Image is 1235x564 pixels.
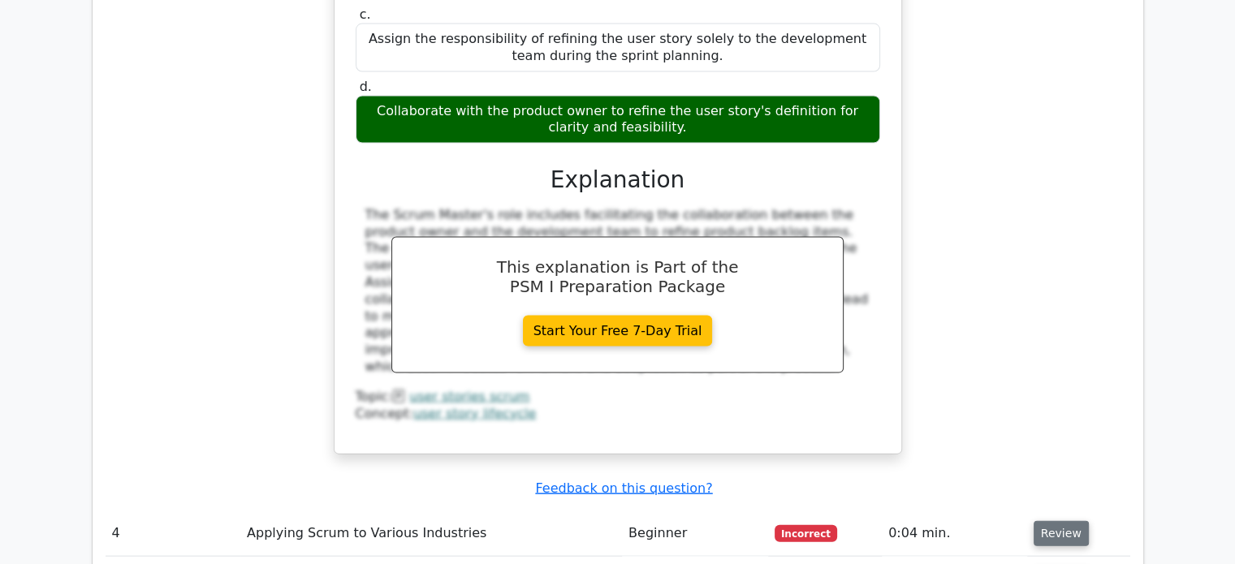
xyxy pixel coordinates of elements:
td: 4 [106,510,241,557]
a: user stories scrum [409,389,529,404]
div: Concept: [356,406,880,423]
td: Beginner [622,510,768,557]
div: Topic: [356,389,880,406]
button: Review [1034,521,1089,546]
span: c. [360,6,371,22]
a: Feedback on this question? [535,480,712,496]
span: d. [360,79,372,94]
div: Collaborate with the product owner to refine the user story's definition for clarity and feasibil... [356,96,880,144]
td: Applying Scrum to Various Industries [240,510,622,557]
td: 0:04 min. [882,510,1027,557]
a: Start Your Free 7-Day Trial [523,316,713,347]
a: user story lifecycle [413,406,536,421]
div: Assign the responsibility of refining the user story solely to the development team during the sp... [356,24,880,72]
span: Incorrect [775,525,837,541]
h3: Explanation [365,166,870,194]
div: The Scrum Master's role includes facilitating the collaboration between the product owner and the... [365,207,870,376]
